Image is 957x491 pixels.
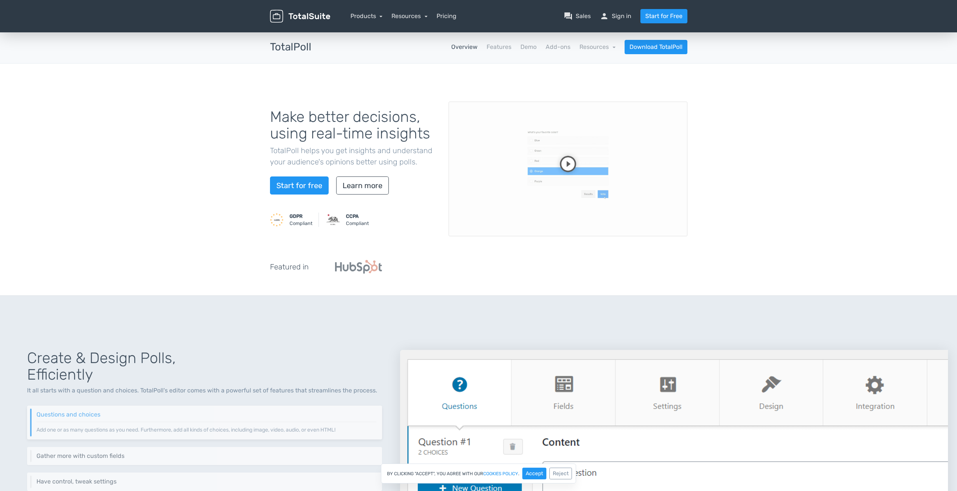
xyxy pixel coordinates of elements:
a: Start for free [270,176,329,195]
img: CCPA [326,213,340,226]
h3: TotalPoll [270,41,311,53]
a: Overview [451,43,478,52]
a: Products [350,12,383,20]
a: Demo [520,43,537,52]
img: TotalSuite for WordPress [270,10,330,23]
img: GDPR [270,213,284,226]
h6: Gather more with custom fields [36,453,376,459]
h5: Featured in [270,263,309,271]
p: TotalPoll helps you get insights and understand your audience's opinions better using polls. [270,145,437,167]
a: Start for Free [640,9,687,23]
a: Pricing [437,12,457,21]
strong: CCPA [346,213,359,219]
img: Hubspot [335,260,382,274]
a: Download TotalPoll [625,40,687,54]
span: person [600,12,609,21]
small: Compliant [346,213,369,227]
button: Reject [549,468,572,479]
div: By clicking "Accept", you agree with our . [381,464,576,483]
a: personSign in [600,12,631,21]
a: Add-ons [546,43,570,52]
h1: Create & Design Polls, Efficiently [27,350,382,383]
a: cookies policy [483,471,518,476]
h6: Questions and choices [36,411,376,418]
a: question_answerSales [564,12,591,21]
button: Accept [522,468,546,479]
a: Resources [391,12,428,20]
a: Resources [579,43,616,50]
a: Learn more [336,176,389,195]
strong: GDPR [290,213,303,219]
p: Add one or as many questions as you need. Furthermore, add all kinds of choices, including image,... [36,422,376,434]
h1: Make better decisions, using real-time insights [270,109,437,142]
span: question_answer [564,12,573,21]
a: Features [487,43,511,52]
p: It all starts with a question and choices. TotalPoll's editor comes with a powerful set of featur... [27,386,382,395]
small: Compliant [290,213,312,227]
